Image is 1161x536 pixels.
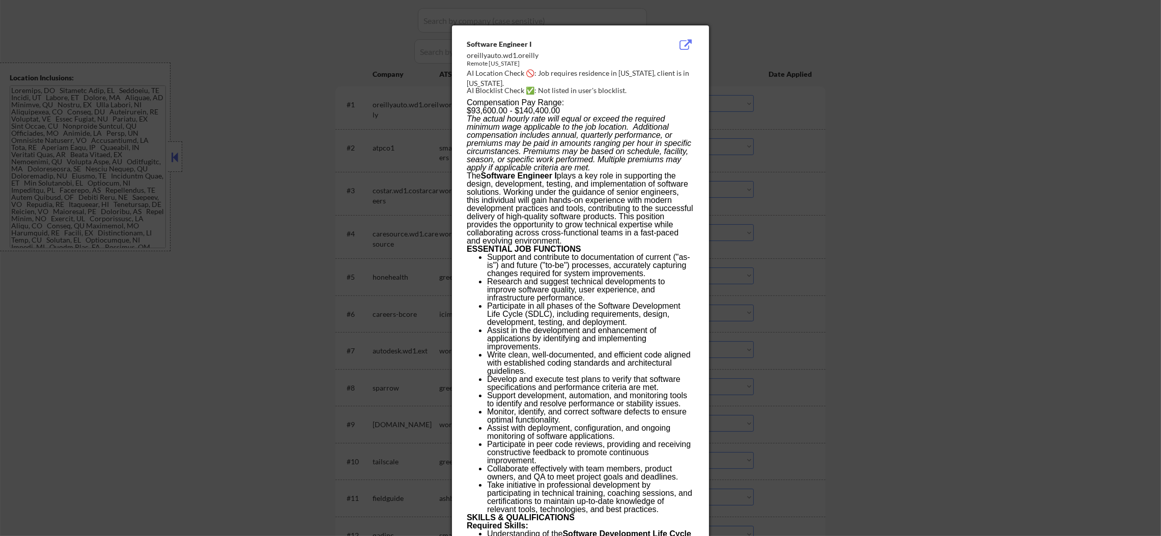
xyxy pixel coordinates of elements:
b: Required Skills: [467,521,528,530]
div: AI Blocklist Check ✅: Not listed in user's blocklist. [467,85,698,96]
p: Develop and execute test plans to verify that software specifications and performance criteria ar... [487,375,694,392]
p: Participate in all phases of the Software Development Life Cycle (SDLC), including requirements, ... [487,302,694,326]
b: ESSENTIAL JOB FUNCTIONS [467,245,581,253]
b: Software Engineer I [481,171,557,180]
b: SKILLS & QUALIFICATIONS [467,513,575,522]
p: Compensation Pay Range: [467,99,694,107]
div: Remote [US_STATE] [467,59,643,68]
div: AI Location Check 🚫: Job requires residence in [US_STATE], client is in [US_STATE]. [467,68,698,88]
p: Assist with deployment, configuration, and ongoing monitoring of software applications. [487,424,694,440]
p: Support and contribute to documentation of current ("as-is") and future ("to-be") processes, accu... [487,253,694,278]
p: Collaborate effectively with team members, product owners, and QA to meet project goals and deadl... [487,465,694,481]
p: The plays a key role in supporting the design, development, testing, and implementation of softwa... [467,172,694,245]
div: Software Engineer I [467,39,643,49]
div: oreillyauto.wd1.oreilly [467,50,643,61]
p: Take initiative in professional development by participating in technical training, coaching sess... [487,481,694,514]
p: Monitor, identify, and correct software defects to ensure optimal functionality. [487,408,694,424]
i: The actual hourly rate will equal or exceed the required minimum wage applicable to the job locat... [467,114,691,172]
p: Research and suggest technical developments to improve software quality, user experience, and inf... [487,278,694,302]
p: Assist in the development and enhancement of applications by identifying and implementing improve... [487,326,694,351]
p: Support development, automation, and monitoring tools to identify and resolve performance or stab... [487,392,694,408]
p: Participate in peer code reviews, providing and receiving constructive feedback to promote contin... [487,440,694,465]
p: Write clean, well-documented, and efficient code aligned with established coding standards and ar... [487,351,694,375]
